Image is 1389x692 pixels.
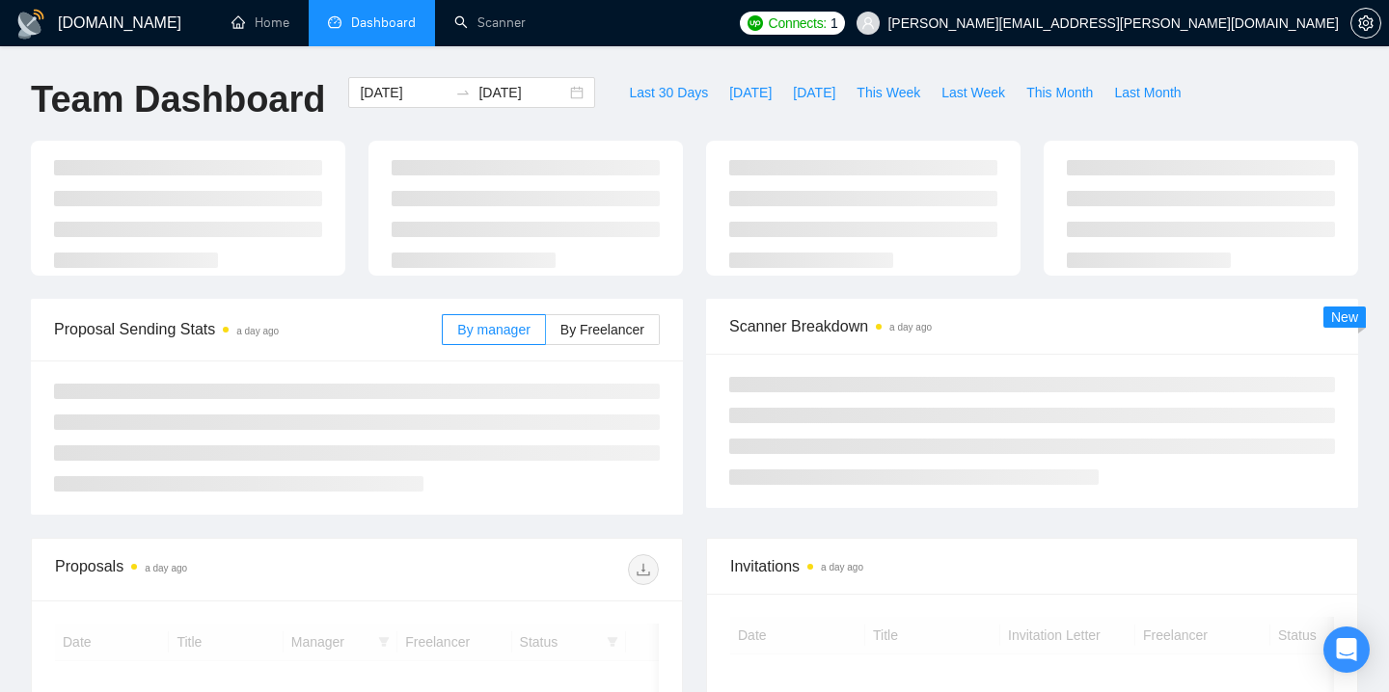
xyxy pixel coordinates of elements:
[941,82,1005,103] span: Last Week
[729,82,772,103] span: [DATE]
[351,14,416,31] span: Dashboard
[846,77,931,108] button: This Week
[1016,77,1103,108] button: This Month
[1103,77,1191,108] button: Last Month
[730,554,1334,578] span: Invitations
[889,322,932,333] time: a day ago
[629,82,708,103] span: Last 30 Days
[861,16,875,30] span: user
[857,82,920,103] span: This Week
[31,77,325,122] h1: Team Dashboard
[1331,309,1358,325] span: New
[831,13,838,34] span: 1
[793,82,835,103] span: [DATE]
[328,15,341,29] span: dashboard
[729,314,1335,338] span: Scanner Breakdown
[748,15,763,31] img: upwork-logo.png
[560,322,644,337] span: By Freelancer
[1350,15,1381,31] a: setting
[15,9,46,40] img: logo
[1026,82,1093,103] span: This Month
[1350,8,1381,39] button: setting
[1114,82,1181,103] span: Last Month
[231,14,289,31] a: homeHome
[454,14,526,31] a: searchScanner
[719,77,782,108] button: [DATE]
[55,554,357,585] div: Proposals
[618,77,719,108] button: Last 30 Days
[236,326,279,336] time: a day ago
[478,82,566,103] input: End date
[769,13,827,34] span: Connects:
[457,322,530,337] span: By manager
[360,82,448,103] input: Start date
[54,317,442,341] span: Proposal Sending Stats
[1351,15,1380,31] span: setting
[145,563,187,573] time: a day ago
[455,85,471,100] span: to
[931,77,1016,108] button: Last Week
[455,85,471,100] span: swap-right
[782,77,846,108] button: [DATE]
[821,562,863,572] time: a day ago
[1323,626,1370,673] div: Open Intercom Messenger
